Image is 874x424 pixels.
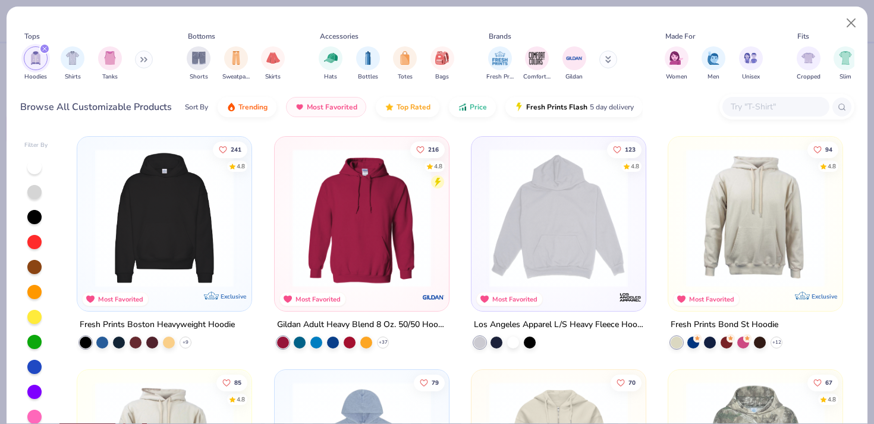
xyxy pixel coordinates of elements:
[98,46,122,81] button: filter button
[66,51,80,65] img: Shirts Image
[378,339,387,346] span: + 37
[234,380,241,386] span: 85
[730,100,821,114] input: Try "T-Shirt"
[470,102,487,112] span: Price
[483,149,634,287] img: 6531d6c5-84f2-4e2d-81e4-76e2114e47c4
[449,97,496,117] button: Price
[430,46,454,81] button: filter button
[739,46,763,81] button: filter button
[102,73,118,81] span: Tanks
[307,102,357,112] span: Most Favorited
[742,73,760,81] span: Unisex
[356,46,380,81] button: filter button
[801,51,815,65] img: Cropped Image
[287,149,437,287] img: 01756b78-01f6-4cc6-8d8a-3c30c1a0c8ac
[422,285,445,309] img: Gildan logo
[229,51,243,65] img: Sweatpants Image
[807,141,838,158] button: Like
[231,146,241,152] span: 241
[277,318,447,332] div: Gildan Adult Heavy Blend 8 Oz. 50/50 Hooded Sweatshirt
[324,73,337,81] span: Hats
[505,97,643,117] button: Fresh Prints Flash5 day delivery
[319,46,342,81] div: filter for Hats
[828,395,836,404] div: 4.8
[839,51,852,65] img: Slim Image
[665,46,688,81] div: filter for Women
[237,395,245,404] div: 4.8
[222,46,250,81] button: filter button
[840,12,863,34] button: Close
[825,380,832,386] span: 67
[295,102,304,112] img: most_fav.gif
[562,46,586,81] div: filter for Gildan
[61,46,84,81] div: filter for Shirts
[665,46,688,81] button: filter button
[618,285,642,309] img: Los Angeles Apparel logo
[562,46,586,81] button: filter button
[489,31,511,42] div: Brands
[474,318,643,332] div: Los Angeles Apparel L/S Heavy Fleece Hoodie Po 14 Oz
[526,102,587,112] span: Fresh Prints Flash
[24,46,48,81] button: filter button
[385,102,394,112] img: TopRated.gif
[523,46,551,81] div: filter for Comfort Colors
[216,375,247,391] button: Like
[528,49,546,67] img: Comfort Colors Image
[413,375,444,391] button: Like
[491,49,509,67] img: Fresh Prints Image
[628,380,636,386] span: 70
[410,141,444,158] button: Like
[523,46,551,81] button: filter button
[227,102,236,112] img: trending.gif
[739,46,763,81] div: filter for Unisex
[435,51,448,65] img: Bags Image
[24,73,47,81] span: Hoodies
[98,46,122,81] div: filter for Tanks
[435,73,449,81] span: Bags
[218,97,276,117] button: Trending
[221,293,247,300] span: Exclusive
[680,149,831,287] img: 8f478216-4029-45fd-9955-0c7f7b28c4ae
[24,31,40,42] div: Tops
[266,51,280,65] img: Skirts Image
[708,73,719,81] span: Men
[238,102,268,112] span: Trending
[431,380,438,386] span: 79
[356,46,380,81] div: filter for Bottles
[797,46,820,81] div: filter for Cropped
[611,375,642,391] button: Like
[671,318,778,332] div: Fresh Prints Bond St Hoodie
[523,73,551,81] span: Comfort Colors
[398,73,413,81] span: Totes
[797,31,809,42] div: Fits
[361,51,375,65] img: Bottles Image
[812,293,837,300] span: Exclusive
[65,73,81,81] span: Shirts
[430,46,454,81] div: filter for Bags
[187,46,210,81] div: filter for Shorts
[188,31,215,42] div: Bottoms
[192,51,206,65] img: Shorts Image
[433,162,442,171] div: 4.8
[190,73,208,81] span: Shorts
[828,162,836,171] div: 4.8
[565,73,583,81] span: Gildan
[666,73,687,81] span: Women
[590,100,634,114] span: 5 day delivery
[797,46,820,81] button: filter button
[20,100,172,114] div: Browse All Customizable Products
[486,46,514,81] div: filter for Fresh Prints
[744,51,757,65] img: Unisex Image
[237,162,245,171] div: 4.8
[261,46,285,81] div: filter for Skirts
[213,141,247,158] button: Like
[607,141,642,158] button: Like
[187,46,210,81] button: filter button
[222,46,250,81] div: filter for Sweatpants
[669,51,683,65] img: Women Image
[222,73,250,81] span: Sweatpants
[393,46,417,81] div: filter for Totes
[358,73,378,81] span: Bottles
[24,46,48,81] div: filter for Hoodies
[397,102,430,112] span: Top Rated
